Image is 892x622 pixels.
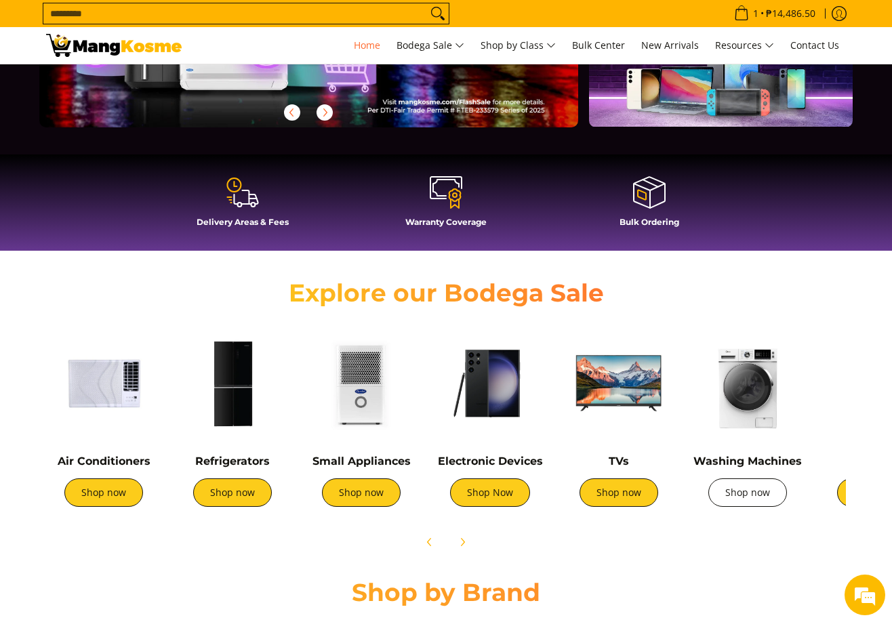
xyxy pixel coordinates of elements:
button: Previous [415,527,445,557]
a: Washing Machines [693,455,802,468]
a: Contact Us [784,27,846,64]
a: TVs [609,455,629,468]
h2: Explore our Bodega Sale [249,278,643,308]
a: Small Appliances [312,455,411,468]
span: Bodega Sale [397,37,464,54]
a: New Arrivals [634,27,706,64]
span: Bulk Center [572,39,625,51]
img: Electronic Devices [432,326,548,441]
img: Air Conditioners [46,326,161,441]
a: Shop now [193,478,272,507]
nav: Main Menu [195,27,846,64]
img: TVs [561,326,676,441]
a: Shop Now [450,478,530,507]
span: Resources [715,37,774,54]
a: Delivery Areas & Fees [148,175,338,237]
button: Next [310,98,340,127]
span: 1 [751,9,761,18]
a: Air Conditioners [58,455,150,468]
span: • [730,6,819,21]
span: Contact Us [790,39,839,51]
a: Shop by Class [474,27,563,64]
h2: Shop by Brand [46,577,846,608]
a: Shop now [580,478,658,507]
button: Search [427,3,449,24]
span: ₱14,486.50 [764,9,817,18]
button: Previous [277,98,307,127]
span: Home [354,39,380,51]
span: New Arrivals [641,39,699,51]
a: Resources [708,27,781,64]
button: Next [447,527,477,557]
a: Bulk Ordering [554,175,744,237]
a: Warranty Coverage [351,175,541,237]
a: Shop now [64,478,143,507]
img: Refrigerators [175,326,290,441]
a: Refrigerators [195,455,270,468]
img: Washing Machines [690,326,805,441]
img: Mang Kosme: Your Home Appliances Warehouse Sale Partner! [46,34,182,57]
img: Small Appliances [304,326,419,441]
h4: Bulk Ordering [554,217,744,227]
span: Shop by Class [481,37,556,54]
a: Shop now [322,478,401,507]
a: Bulk Center [565,27,632,64]
a: Shop now [708,478,787,507]
a: Bodega Sale [390,27,471,64]
h4: Delivery Areas & Fees [148,217,338,227]
h4: Warranty Coverage [351,217,541,227]
a: Electronic Devices [438,455,543,468]
a: Home [347,27,387,64]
